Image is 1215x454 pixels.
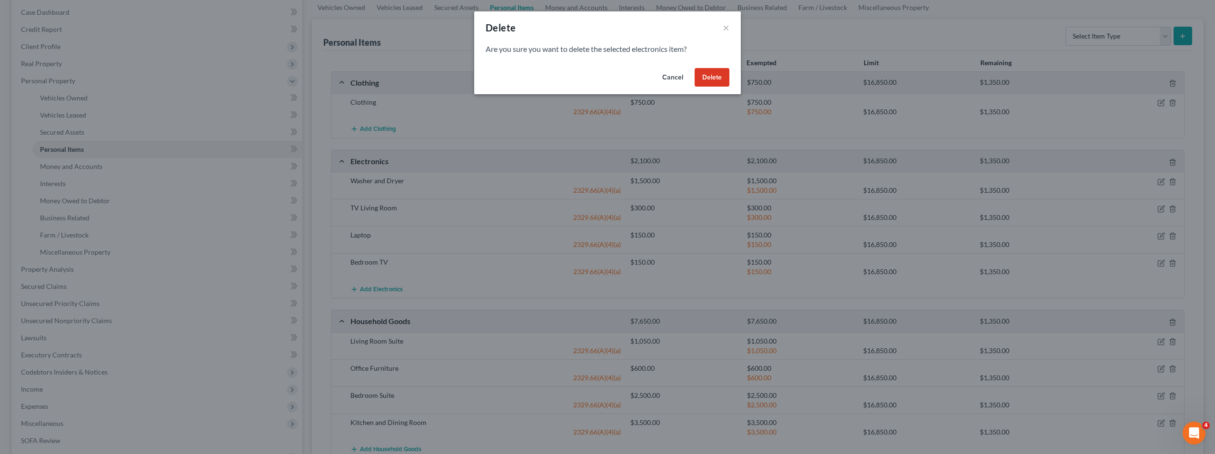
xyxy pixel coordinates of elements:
[655,68,691,87] button: Cancel
[486,44,729,55] p: Are you sure you want to delete the selected electronics item?
[1202,422,1210,429] span: 4
[1183,422,1205,444] iframe: Intercom live chat
[723,22,729,33] button: ×
[695,68,729,87] button: Delete
[486,21,516,34] div: Delete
